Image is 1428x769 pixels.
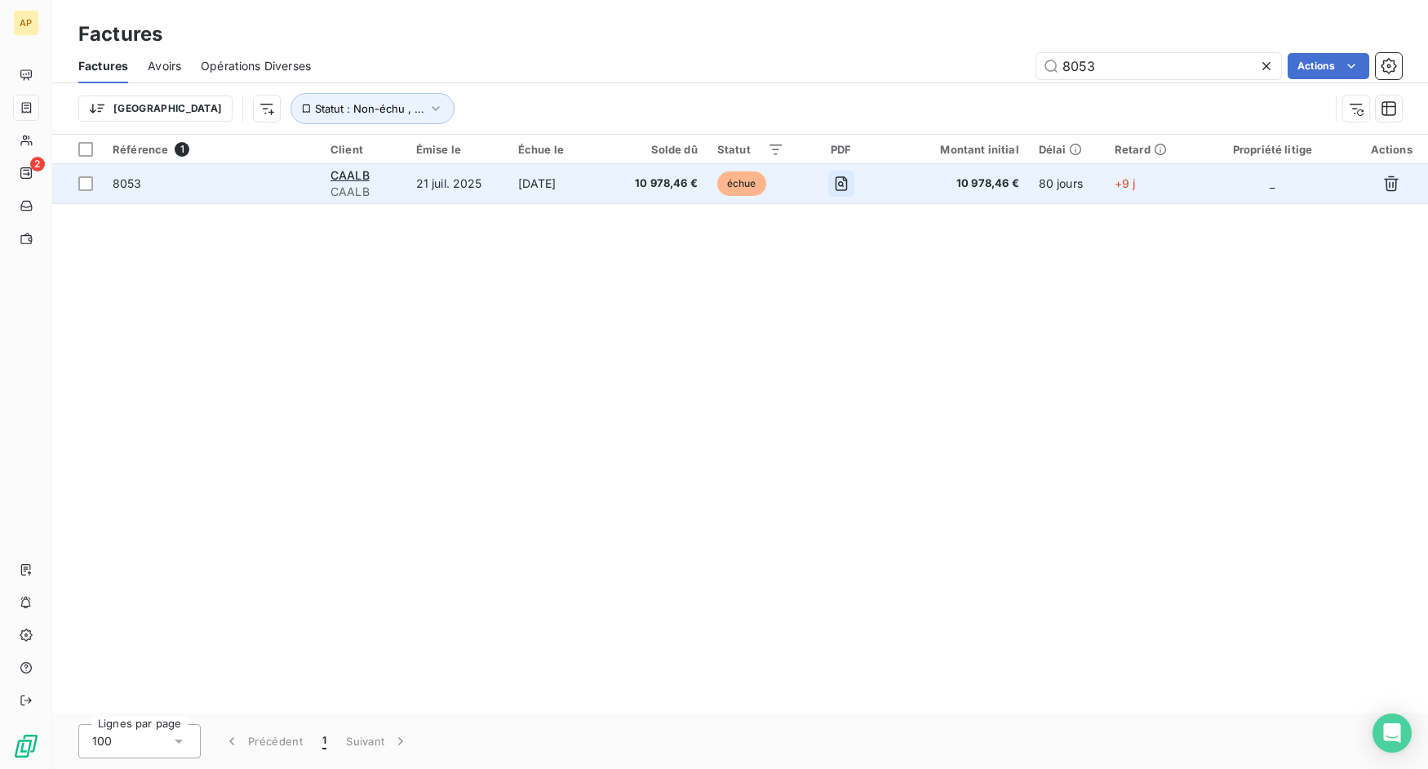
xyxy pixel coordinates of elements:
[148,58,181,74] span: Avoirs
[322,733,326,749] span: 1
[416,143,499,156] div: Émise le
[1200,143,1346,156] div: Propriété litige
[804,143,879,156] div: PDF
[78,58,128,74] span: Factures
[78,96,233,122] button: [GEOGRAPHIC_DATA]
[336,724,419,758] button: Suivant
[1036,53,1281,79] input: Rechercher
[1029,164,1105,203] td: 80 jours
[1288,53,1369,79] button: Actions
[619,143,698,156] div: Solde dû
[201,58,311,74] span: Opérations Diverses
[290,93,455,124] button: Statut : Non-échu , ...
[717,143,784,156] div: Statut
[30,157,45,171] span: 2
[1373,713,1412,753] div: Open Intercom Messenger
[330,184,397,200] span: CAALB
[1364,143,1418,156] div: Actions
[113,176,142,190] span: 8053
[313,724,336,758] button: 1
[330,168,370,182] span: CAALB
[78,20,162,49] h3: Factures
[1115,176,1136,190] span: +9 j
[898,143,1019,156] div: Montant initial
[315,102,424,115] span: Statut : Non-échu , ...
[175,142,189,157] span: 1
[619,176,698,192] span: 10 978,46 €
[898,176,1019,192] span: 10 978,46 €
[330,143,397,156] div: Client
[13,733,39,759] img: Logo LeanPay
[508,164,610,203] td: [DATE]
[214,724,313,758] button: Précédent
[1115,143,1181,156] div: Retard
[1039,143,1095,156] div: Délai
[518,143,600,156] div: Échue le
[717,171,766,196] span: échue
[1270,176,1275,190] span: _
[406,164,508,203] td: 21 juil. 2025
[13,10,39,36] div: AP
[92,733,112,749] span: 100
[113,143,168,156] span: Référence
